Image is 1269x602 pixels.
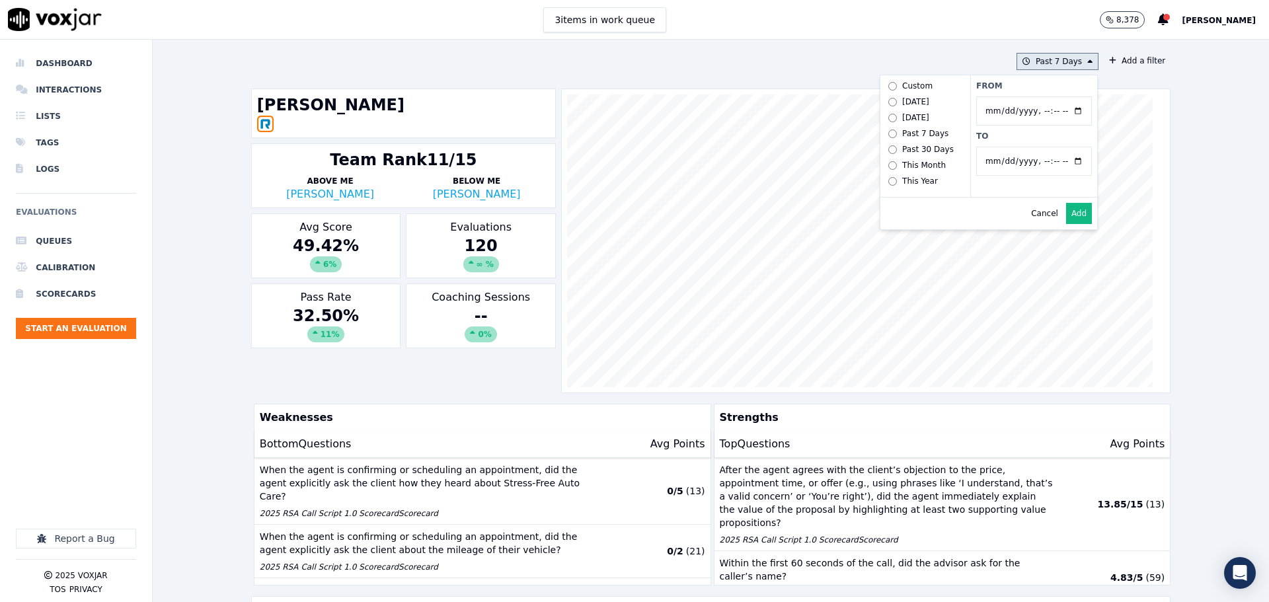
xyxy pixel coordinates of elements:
[888,161,897,170] input: This Month
[888,177,897,186] input: This Year
[888,98,897,106] input: [DATE]
[1110,436,1165,452] p: Avg Points
[412,305,550,342] div: --
[251,283,401,348] div: Pass Rate
[16,130,136,156] a: Tags
[257,235,395,272] div: 49.42 %
[260,436,352,452] p: Bottom Questions
[16,281,136,307] a: Scorecards
[686,484,705,498] p: ( 13 )
[307,326,345,342] div: 11 %
[69,584,102,595] button: Privacy
[720,556,1054,583] p: Within the first 60 seconds of the call, did the advisor ask for the caller’s name?
[720,535,1054,545] p: 2025 RSA Call Script 1.0 Scorecard Scorecard
[463,256,499,272] div: ∞ %
[1182,16,1256,25] span: [PERSON_NAME]
[257,116,274,132] img: RINGCENTRAL_OFFICE_icon
[543,7,666,32] button: 3items in work queue
[406,283,556,348] div: Coaching Sessions
[1104,53,1171,69] button: Add a filter
[902,176,938,186] div: This Year
[286,188,374,200] a: [PERSON_NAME]
[902,128,948,139] div: Past 7 Days
[330,149,477,170] div: Team Rank 11/15
[251,213,401,278] div: Avg Score
[254,458,711,525] button: When the agent is confirming or scheduling an appointment, did the agent explicitly ask the clien...
[650,436,705,452] p: Avg Points
[1031,208,1058,219] button: Cancel
[720,463,1054,529] p: After the agent agrees with the client’s objection to the price, appointment time, or offer (e.g....
[257,176,404,186] p: Above Me
[1145,498,1165,511] p: ( 13 )
[976,131,1092,141] label: To
[16,204,136,228] h6: Evaluations
[16,156,136,182] a: Logs
[16,228,136,254] a: Queues
[254,404,705,431] p: Weaknesses
[260,463,594,503] p: When the agent is confirming or scheduling an appointment, did the agent explicitly ask the clien...
[465,326,496,342] div: 0%
[1098,498,1143,511] p: 13.85 / 15
[412,235,550,272] div: 120
[1182,12,1269,28] button: [PERSON_NAME]
[16,318,136,339] button: Start an Evaluation
[888,130,897,138] input: Past 7 Days
[260,508,594,519] p: 2025 RSA Call Script 1.0 Scorecard Scorecard
[16,103,136,130] a: Lists
[976,81,1092,91] label: From
[714,458,1171,551] button: After the agent agrees with the client’s objection to the price, appointment time, or offer (e.g....
[16,50,136,77] a: Dashboard
[902,160,946,170] div: This Month
[260,583,594,597] p: Did the call result in an appointment being set for the customer?
[1066,203,1092,224] button: Add
[1145,571,1165,584] p: ( 59 )
[16,77,136,103] a: Interactions
[888,82,897,91] input: Custom
[1017,53,1098,70] button: Past 7 Days Custom [DATE] [DATE] Past 7 Days Past 30 Days This Month This Year From To Cancel Add
[1224,557,1256,589] div: Open Intercom Messenger
[55,570,107,581] p: 2025 Voxjar
[1116,15,1139,25] p: 8,378
[257,94,550,116] h1: [PERSON_NAME]
[8,8,102,31] img: voxjar logo
[902,81,933,91] div: Custom
[902,144,954,155] div: Past 30 Days
[888,114,897,122] input: [DATE]
[902,96,929,107] div: [DATE]
[720,436,790,452] p: Top Questions
[1100,11,1145,28] button: 8,378
[714,404,1165,431] p: Strengths
[667,484,683,498] p: 0 / 5
[888,145,897,154] input: Past 30 Days
[1100,11,1158,28] button: 8,378
[686,545,705,558] p: ( 21 )
[257,305,395,342] div: 32.50 %
[254,525,711,578] button: When the agent is confirming or scheduling an appointment, did the agent explicitly ask the clien...
[260,562,594,572] p: 2025 RSA Call Script 1.0 Scorecard Scorecard
[310,256,342,272] div: 6 %
[50,584,65,595] button: TOS
[667,545,683,558] p: 0 / 2
[16,254,136,281] a: Calibration
[902,112,929,123] div: [DATE]
[260,530,594,556] p: When the agent is confirming or scheduling an appointment, did the agent explicitly ask the clien...
[1110,571,1143,584] p: 4.83 / 5
[403,176,550,186] p: Below Me
[433,188,521,200] a: [PERSON_NAME]
[16,529,136,548] button: Report a Bug
[406,213,556,278] div: Evaluations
